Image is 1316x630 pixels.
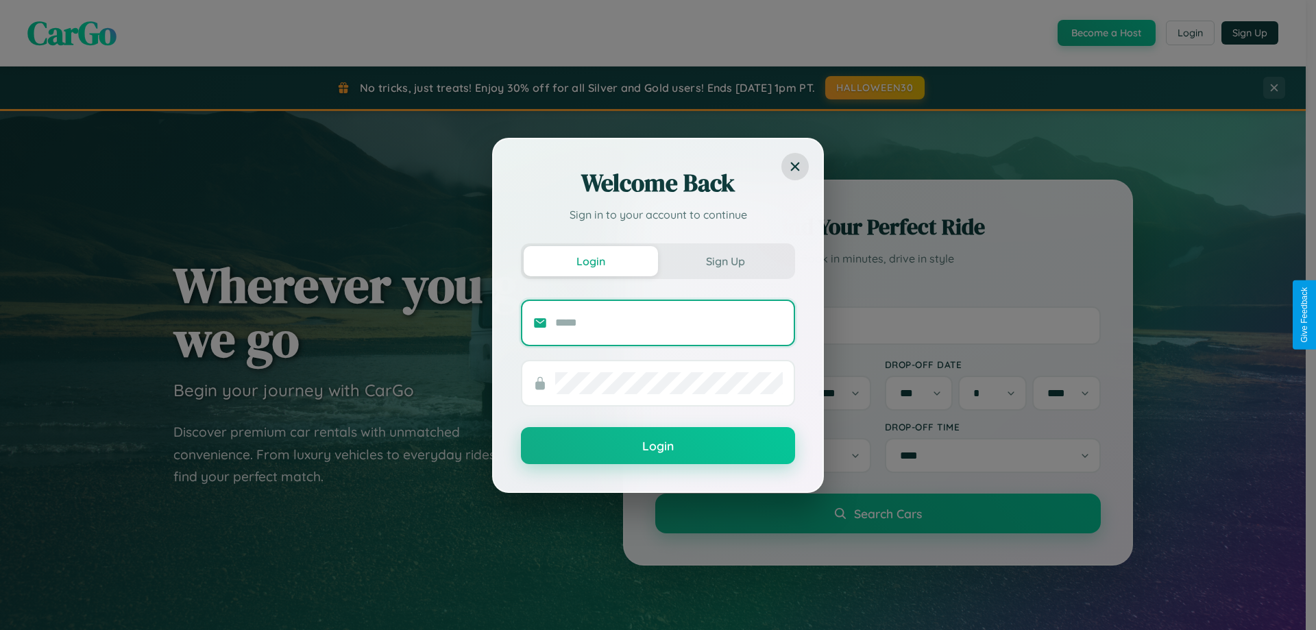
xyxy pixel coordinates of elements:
[521,206,795,223] p: Sign in to your account to continue
[521,427,795,464] button: Login
[658,246,792,276] button: Sign Up
[524,246,658,276] button: Login
[1300,287,1309,343] div: Give Feedback
[521,167,795,199] h2: Welcome Back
